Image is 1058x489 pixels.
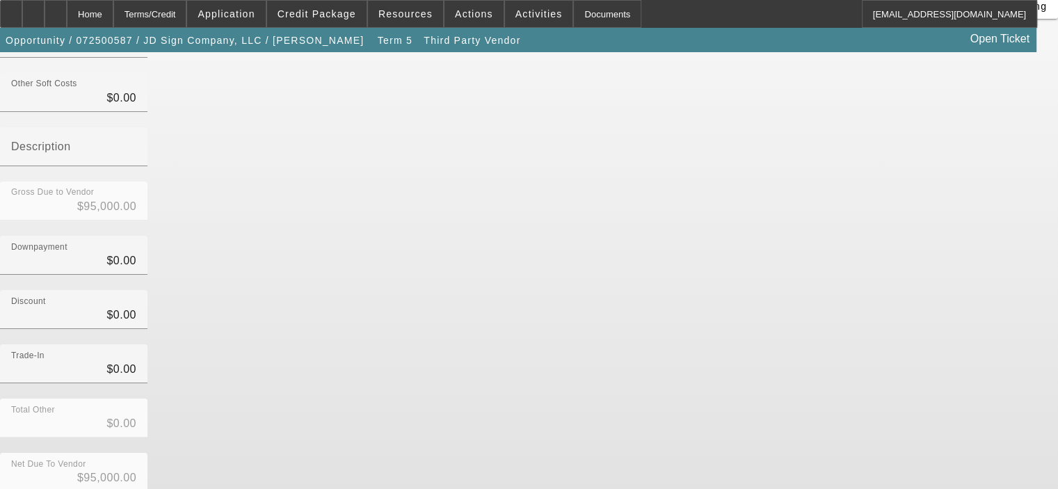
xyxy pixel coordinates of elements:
[455,8,493,19] span: Actions
[198,8,255,19] span: Application
[368,1,443,27] button: Resources
[278,8,356,19] span: Credit Package
[11,459,86,468] mat-label: Net Due To Vendor
[420,28,524,53] button: Third Party Vendor
[373,28,417,53] button: Term 5
[505,1,573,27] button: Activities
[11,296,46,305] mat-label: Discount
[187,1,265,27] button: Application
[11,188,94,197] mat-label: Gross Due to Vendor
[444,1,504,27] button: Actions
[965,27,1035,51] a: Open Ticket
[378,8,433,19] span: Resources
[11,405,55,414] mat-label: Total Other
[11,242,67,251] mat-label: Downpayment
[11,79,77,88] mat-label: Other Soft Costs
[11,141,71,152] mat-label: Description
[515,8,563,19] span: Activities
[11,351,45,360] mat-label: Trade-In
[378,35,412,46] span: Term 5
[424,35,520,46] span: Third Party Vendor
[6,35,364,46] span: Opportunity / 072500587 / JD Sign Company, LLC / [PERSON_NAME]
[267,1,367,27] button: Credit Package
